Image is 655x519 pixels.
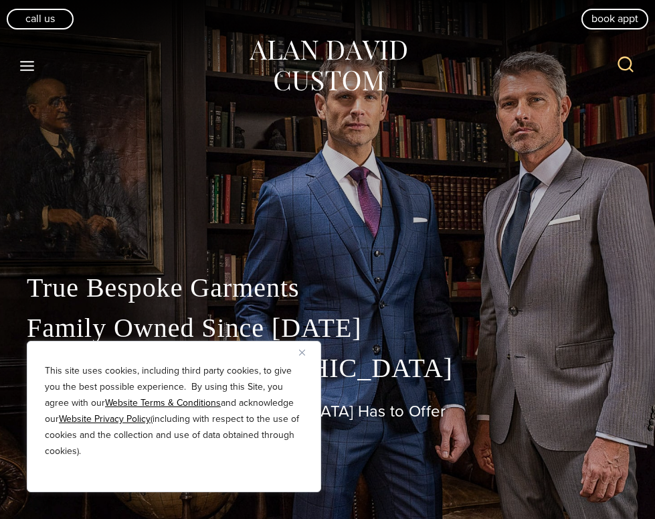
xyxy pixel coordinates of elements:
button: Open menu [13,54,41,78]
p: This site uses cookies, including third party cookies, to give you the best possible experience. ... [45,363,303,459]
h1: The Best Custom Suits [GEOGRAPHIC_DATA] Has to Offer [27,402,628,421]
img: Close [299,350,305,356]
button: View Search Form [610,50,642,82]
a: Call Us [7,9,74,29]
a: Website Terms & Conditions [105,396,221,410]
p: True Bespoke Garments Family Owned Since [DATE] Made in the [GEOGRAPHIC_DATA] [27,268,628,388]
a: book appt [581,9,648,29]
img: Alan David Custom [248,36,408,96]
button: Close [299,344,315,360]
a: Website Privacy Policy [59,412,151,426]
